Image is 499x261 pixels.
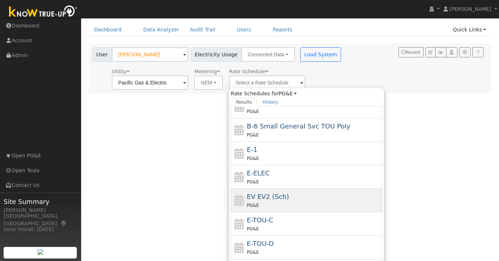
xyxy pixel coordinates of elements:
[247,203,259,208] span: PG&E
[5,4,81,20] img: Know True-Up
[247,109,259,114] span: PG&E
[112,47,188,62] input: Select a User
[247,99,363,106] span: B-19 Medium General Demand TOU (Secondary) Mandatory
[459,47,471,57] button: Settings
[4,212,77,227] div: [GEOGRAPHIC_DATA], [GEOGRAPHIC_DATA]
[229,69,269,74] span: Alias: HEV2A
[247,240,274,247] span: E-TOU-D
[247,122,350,130] span: B-6 Small General Service TOU Poly Phase
[191,47,242,62] span: Electricity Usage
[185,23,221,36] a: Audit Trail
[194,68,223,75] div: Metering
[446,47,457,57] button: Login As
[247,146,257,153] span: E-1
[247,250,259,255] span: PG&E
[4,206,77,214] div: [PERSON_NAME]
[247,132,259,138] span: PG&E
[247,156,259,161] span: PG&E
[92,47,112,62] span: User
[247,216,274,224] span: E-TOU-C
[449,6,491,12] span: [PERSON_NAME]
[425,47,436,57] button: Edit User
[447,23,491,36] a: Quick Links
[247,169,270,177] span: E-ELEC
[247,179,259,184] span: PG&E
[112,68,188,75] div: Utility
[268,23,298,36] a: Reports
[300,47,341,62] button: Load System
[112,75,188,90] input: Select a Utility
[4,226,77,233] div: Solar Install: [DATE]
[231,90,297,97] span: Rate Schedules for
[279,91,297,96] a: PG&E
[241,47,295,62] button: Connected Data
[231,23,257,36] a: Users
[89,23,127,36] a: Dashboard
[257,98,283,106] a: History
[37,249,43,255] img: retrieve
[247,193,289,200] span: Electric Vehicle EV2 (Sch)
[472,47,483,57] a: Help Link
[194,75,223,90] button: NEM
[435,47,446,57] button: Multi-Series Graph
[231,98,257,106] a: Results
[4,197,77,206] span: Site Summary
[61,221,67,226] a: Map
[229,75,305,90] input: Select a Rate Schedule
[247,226,259,231] span: PG&E
[138,23,185,36] a: Data Analyzer
[398,47,424,57] button: Recent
